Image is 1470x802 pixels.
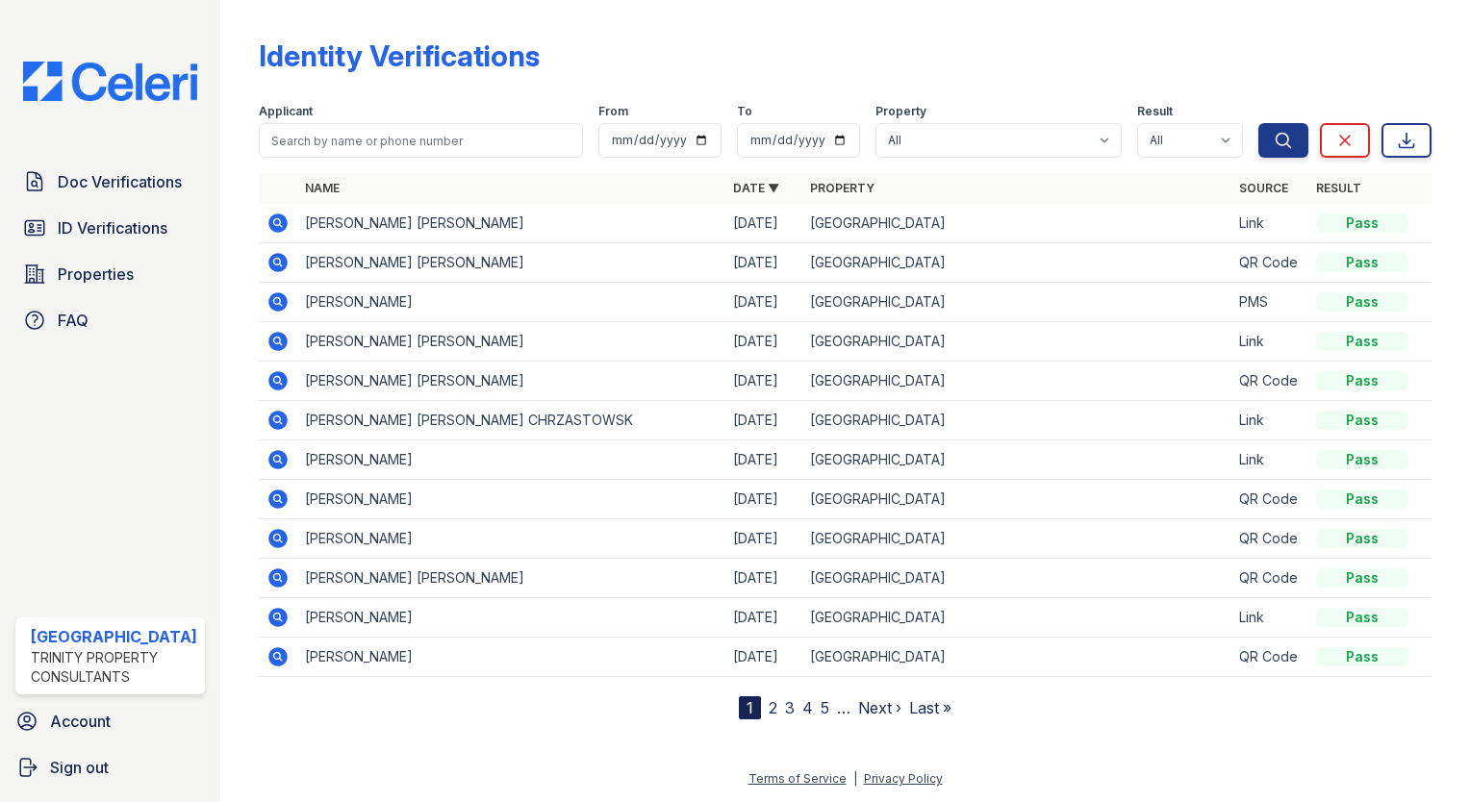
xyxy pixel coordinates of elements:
[725,243,802,283] td: [DATE]
[864,771,943,786] a: Privacy Policy
[297,243,726,283] td: [PERSON_NAME] [PERSON_NAME]
[725,480,802,519] td: [DATE]
[725,322,802,362] td: [DATE]
[725,362,802,401] td: [DATE]
[50,756,109,779] span: Sign out
[802,401,1231,440] td: [GEOGRAPHIC_DATA]
[58,263,134,286] span: Properties
[1316,332,1408,351] div: Pass
[8,748,213,787] a: Sign out
[875,104,926,119] label: Property
[1231,362,1308,401] td: QR Code
[297,519,726,559] td: [PERSON_NAME]
[1231,559,1308,598] td: QR Code
[1316,450,1408,469] div: Pass
[725,559,802,598] td: [DATE]
[725,283,802,322] td: [DATE]
[802,440,1231,480] td: [GEOGRAPHIC_DATA]
[259,123,583,158] input: Search by name or phone number
[725,638,802,677] td: [DATE]
[785,698,795,717] a: 3
[1316,489,1408,509] div: Pass
[802,698,813,717] a: 4
[725,401,802,440] td: [DATE]
[1231,638,1308,677] td: QR Code
[1316,647,1408,666] div: Pass
[725,440,802,480] td: [DATE]
[297,204,726,243] td: [PERSON_NAME] [PERSON_NAME]
[737,104,752,119] label: To
[802,598,1231,638] td: [GEOGRAPHIC_DATA]
[297,559,726,598] td: [PERSON_NAME] [PERSON_NAME]
[1231,440,1308,480] td: Link
[837,696,850,719] span: …
[297,480,726,519] td: [PERSON_NAME]
[858,698,901,717] a: Next ›
[1316,181,1361,195] a: Result
[1316,213,1408,233] div: Pass
[1231,598,1308,638] td: Link
[802,283,1231,322] td: [GEOGRAPHIC_DATA]
[802,638,1231,677] td: [GEOGRAPHIC_DATA]
[58,309,89,332] span: FAQ
[733,181,779,195] a: Date ▼
[1239,181,1288,195] a: Source
[1316,411,1408,430] div: Pass
[1231,322,1308,362] td: Link
[8,62,213,101] img: CE_Logo_Blue-a8612792a0a2168367f1c8372b55b34899dd931a85d93a1a3d3e32e68fde9ad4.png
[1316,529,1408,548] div: Pass
[725,598,802,638] td: [DATE]
[297,401,726,440] td: [PERSON_NAME] [PERSON_NAME] CHRZASTOWSK
[259,38,540,73] div: Identity Verifications
[297,362,726,401] td: [PERSON_NAME] [PERSON_NAME]
[739,696,761,719] div: 1
[1316,608,1408,627] div: Pass
[8,702,213,740] a: Account
[748,771,847,786] a: Terms of Service
[1231,204,1308,243] td: Link
[1231,401,1308,440] td: Link
[305,181,340,195] a: Name
[1137,104,1173,119] label: Result
[297,283,726,322] td: [PERSON_NAME]
[1316,253,1408,272] div: Pass
[598,104,628,119] label: From
[1231,283,1308,322] td: PMS
[725,204,802,243] td: [DATE]
[725,519,802,559] td: [DATE]
[58,216,167,239] span: ID Verifications
[50,710,111,733] span: Account
[1316,292,1408,312] div: Pass
[909,698,951,717] a: Last »
[15,163,205,201] a: Doc Verifications
[1231,243,1308,283] td: QR Code
[1316,371,1408,390] div: Pass
[802,322,1231,362] td: [GEOGRAPHIC_DATA]
[802,362,1231,401] td: [GEOGRAPHIC_DATA]
[15,255,205,293] a: Properties
[821,698,829,717] a: 5
[297,638,726,677] td: [PERSON_NAME]
[1231,519,1308,559] td: QR Code
[810,181,874,195] a: Property
[297,440,726,480] td: [PERSON_NAME]
[297,598,726,638] td: [PERSON_NAME]
[259,104,313,119] label: Applicant
[802,559,1231,598] td: [GEOGRAPHIC_DATA]
[297,322,726,362] td: [PERSON_NAME] [PERSON_NAME]
[15,209,205,247] a: ID Verifications
[31,625,197,648] div: [GEOGRAPHIC_DATA]
[802,204,1231,243] td: [GEOGRAPHIC_DATA]
[31,648,197,687] div: Trinity Property Consultants
[853,771,857,786] div: |
[1231,480,1308,519] td: QR Code
[802,519,1231,559] td: [GEOGRAPHIC_DATA]
[15,301,205,339] a: FAQ
[802,243,1231,283] td: [GEOGRAPHIC_DATA]
[58,170,182,193] span: Doc Verifications
[802,480,1231,519] td: [GEOGRAPHIC_DATA]
[1316,568,1408,588] div: Pass
[769,698,777,717] a: 2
